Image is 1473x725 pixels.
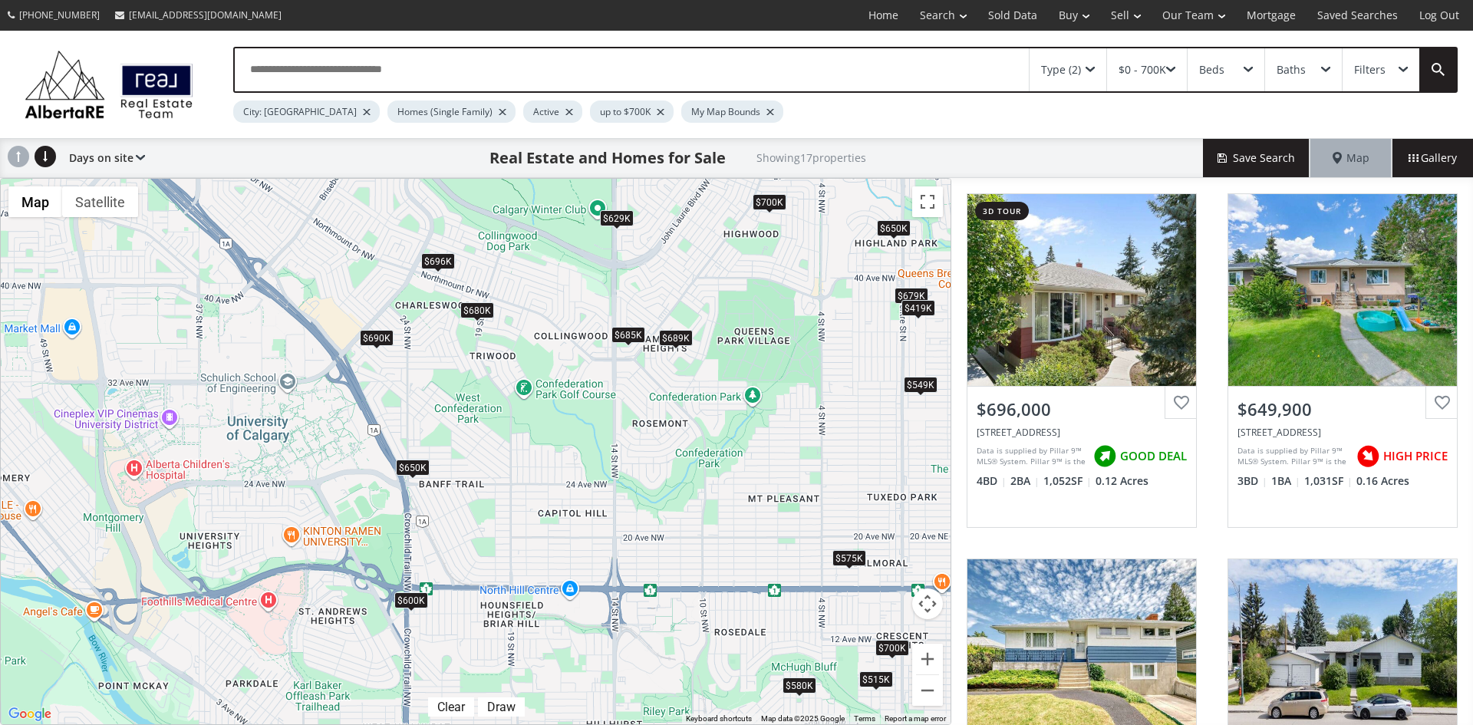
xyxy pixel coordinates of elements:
div: $680K [460,302,494,318]
div: Click to draw. [478,700,525,714]
div: $696,000 [977,397,1187,421]
div: Draw [483,700,519,714]
button: Save Search [1203,139,1310,177]
div: Map [1310,139,1392,177]
div: Homes (Single Family) [387,101,516,123]
img: rating icon [1089,441,1120,472]
div: Data is supplied by Pillar 9™ MLS® System. Pillar 9™ is the owner of the copyright in its MLS® Sy... [977,445,1086,468]
button: Show satellite imagery [62,186,138,217]
div: $679K [895,287,928,303]
button: Keyboard shortcuts [686,713,752,724]
div: My Map Bounds [681,101,783,123]
span: 1,031 SF [1304,473,1353,489]
div: Filters [1354,64,1386,75]
div: Beds [1199,64,1224,75]
div: Active [523,101,582,123]
img: Google [5,704,55,724]
span: 0.16 Acres [1356,473,1409,489]
div: 16 Chatham Drive NW, Calgary, AB T2L 0Z5 [977,426,1187,439]
div: $700K [875,640,909,656]
span: [EMAIL_ADDRESS][DOMAIN_NAME] [129,8,282,21]
h1: Real Estate and Homes for Sale [489,147,726,169]
a: $649,900[STREET_ADDRESS]Data is supplied by Pillar 9™ MLS® System. Pillar 9™ is the owner of the ... [1212,178,1473,543]
img: Logo [17,46,201,123]
button: Map camera controls [912,588,943,619]
span: HIGH PRICE [1383,448,1448,464]
div: $685K [611,326,645,342]
div: $515K [859,671,893,687]
span: 3 BD [1237,473,1267,489]
div: $700K [753,193,786,209]
a: Report a map error [885,714,946,723]
button: Zoom in [912,644,943,674]
button: Show street map [8,186,62,217]
span: Map data ©2025 Google [761,714,845,723]
div: Click to clear. [428,700,474,714]
div: $575K [832,549,866,565]
div: up to $700K [590,101,674,123]
h2: Showing 17 properties [756,152,866,163]
a: 3d tour$696,000[STREET_ADDRESS]Data is supplied by Pillar 9™ MLS® System. Pillar 9™ is the owner ... [951,178,1212,543]
span: 4 BD [977,473,1007,489]
span: 1,052 SF [1043,473,1092,489]
div: $0 - 700K [1119,64,1166,75]
a: Open this area in Google Maps (opens a new window) [5,704,55,724]
div: $650K [877,220,911,236]
div: $690K [360,329,394,345]
div: Type (2) [1041,64,1081,75]
div: $419K [901,300,935,316]
span: 1 BA [1271,473,1300,489]
div: City: [GEOGRAPHIC_DATA] [233,101,380,123]
div: $689K [659,329,693,345]
span: GOOD DEAL [1120,448,1187,464]
div: Baths [1277,64,1306,75]
div: Data is supplied by Pillar 9™ MLS® System. Pillar 9™ is the owner of the copyright in its MLS® Sy... [1237,445,1349,468]
button: Toggle fullscreen view [912,186,943,217]
img: rating icon [1353,441,1383,472]
a: Terms [854,714,875,723]
a: [EMAIL_ADDRESS][DOMAIN_NAME] [107,1,289,29]
div: $580K [783,677,816,693]
span: Map [1333,150,1369,166]
div: $649,900 [1237,397,1448,421]
div: Days on site [61,139,145,177]
span: 0.12 Acres [1096,473,1148,489]
div: Gallery [1392,139,1473,177]
div: $696K [421,253,455,269]
div: $629K [600,210,634,226]
button: Zoom out [912,675,943,706]
div: $549K [904,377,938,393]
span: 2 BA [1010,473,1040,489]
div: $650K [396,459,430,475]
div: 116 43 Avenue NW, Calgary, AB T2K 0H6 [1237,426,1448,439]
div: $600K [394,592,428,608]
span: [PHONE_NUMBER] [19,8,100,21]
div: Clear [433,700,469,714]
span: Gallery [1409,150,1457,166]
